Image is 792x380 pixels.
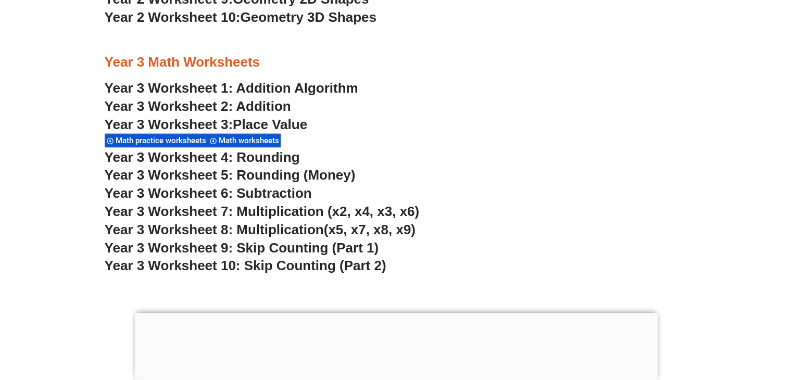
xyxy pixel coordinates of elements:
[233,117,307,132] span: Place Value
[105,117,308,132] a: Year 3 Worksheet 3:Place Value
[134,313,658,377] iframe: Advertisement
[105,185,312,201] a: Year 3 Worksheet 6: Subtraction
[105,167,356,183] a: Year 3 Worksheet 5: Rounding (Money)
[105,240,379,256] a: Year 3 Worksheet 9: Skip Counting (Part 1)
[105,133,208,147] div: Math practice worksheets
[105,9,376,25] a: Year 2 Worksheet 10:Geometry 3D Shapes
[619,263,792,380] iframe: Chat Widget
[240,9,376,25] span: Geometry 3D Shapes
[105,80,358,96] a: Year 3 Worksheet 1: Addition Algorithm
[105,54,688,71] h3: Year 3 Math Worksheets
[105,222,324,237] span: Year 3 Worksheet 8: Multiplication
[116,136,209,145] span: Math practice worksheets
[105,222,416,237] a: Year 3 Worksheet 8: Multiplication(x5, x7, x8, x9)
[105,149,300,165] a: Year 3 Worksheet 4: Rounding
[105,117,233,132] span: Year 3 Worksheet 3:
[105,204,420,219] a: Year 3 Worksheet 7: Multiplication (x2, x4, x3, x6)
[105,98,291,114] a: Year 3 Worksheet 2: Addition
[105,9,241,25] span: Year 2 Worksheet 10:
[324,222,416,237] span: (x5, x7, x8, x9)
[105,258,386,273] a: Year 3 Worksheet 10: Skip Counting (Part 2)
[208,133,281,147] div: Math worksheets
[219,136,282,145] span: Math worksheets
